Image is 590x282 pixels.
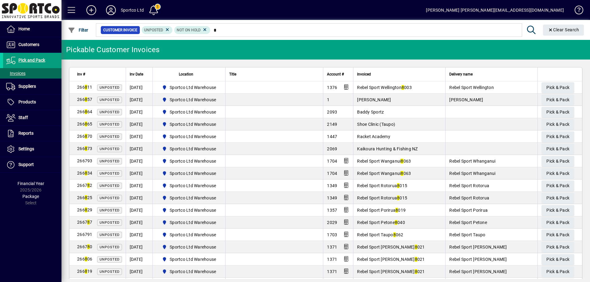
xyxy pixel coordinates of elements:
[327,269,337,274] span: 1371
[126,94,152,106] td: [DATE]
[159,268,219,275] span: Sportco Ltd Warehouse
[100,270,120,274] span: Unposted
[170,183,216,189] span: Sportco Ltd Warehouse
[327,159,337,164] span: 1704
[449,245,507,249] span: Rebel Sport [PERSON_NAME]
[327,232,337,237] span: 1703
[402,85,404,90] em: 8
[18,42,39,47] span: Customers
[546,254,569,265] span: Pick & Pack
[570,1,582,21] a: Knowledge Base
[126,130,152,143] td: [DATE]
[126,81,152,94] td: [DATE]
[66,25,90,36] button: Filter
[126,253,152,265] td: [DATE]
[121,5,144,15] div: Sportco Ltd
[87,244,90,249] em: 8
[3,21,61,37] a: Home
[541,180,574,191] button: Pick & Pack
[126,167,152,180] td: [DATE]
[126,180,152,192] td: [DATE]
[170,256,216,262] span: Sportco Ltd Warehouse
[170,109,216,115] span: Sportco Ltd Warehouse
[357,171,411,176] span: Rebel Sport Wanganui 063
[100,196,120,200] span: Unposted
[18,131,33,136] span: Reports
[77,71,122,78] div: Inv #
[100,86,120,90] span: Unposted
[85,146,87,151] em: 8
[415,245,417,249] em: 8
[77,220,92,225] span: 2667 7
[77,134,92,139] span: 266 70
[541,156,574,167] button: Pick & Pack
[357,110,384,114] span: Baddy Sportz
[449,159,495,164] span: Rebel Sport Whanganui
[546,156,569,166] span: Pick & Pack
[449,208,488,213] span: Rebel Sport Porirua
[3,79,61,94] a: Suppliers
[327,110,337,114] span: 2093
[327,146,337,151] span: 2069
[327,71,344,78] span: Account #
[85,109,87,114] em: 8
[327,85,337,90] span: 1376
[357,122,395,127] span: Shoe Clinic (Taupo)
[357,269,425,274] span: Rebel Sport [PERSON_NAME] 021
[3,157,61,172] a: Support
[546,218,569,228] span: Pick & Pack
[126,192,152,204] td: [DATE]
[546,230,569,240] span: Pick & Pack
[541,168,574,179] button: Pick & Pack
[18,84,36,89] span: Suppliers
[327,195,337,200] span: 1349
[397,195,399,200] em: 8
[357,183,407,188] span: Rebel Sport Rotorua 015
[449,269,507,274] span: Rebel Sport [PERSON_NAME]
[126,265,152,278] td: [DATE]
[327,71,349,78] div: Account #
[449,257,507,262] span: Rebel Sport [PERSON_NAME]
[130,71,143,78] span: Inv Date
[100,257,120,261] span: Unposted
[546,107,569,117] span: Pick & Pack
[546,168,569,179] span: Pick & Pack
[100,110,120,114] span: Unposted
[100,98,120,102] span: Unposted
[100,184,120,188] span: Unposted
[170,146,216,152] span: Sportco Ltd Warehouse
[77,244,92,249] span: 2667 0
[159,145,219,153] span: Sportco Ltd Warehouse
[541,82,574,93] button: Pick & Pack
[77,71,85,78] span: Inv #
[77,122,92,126] span: 266 65
[100,245,120,249] span: Unposted
[426,5,564,15] div: [PERSON_NAME] [PERSON_NAME][EMAIL_ADDRESS][DOMAIN_NAME]
[327,97,329,102] span: 1
[327,245,337,249] span: 1371
[100,159,120,163] span: Unposted
[77,207,92,212] span: 266 29
[159,96,219,103] span: Sportco Ltd Warehouse
[18,99,36,104] span: Products
[170,84,216,91] span: Sportco Ltd Warehouse
[170,195,216,201] span: Sportco Ltd Warehouse
[85,257,87,261] em: 8
[156,71,222,78] div: Location
[126,204,152,216] td: [DATE]
[327,183,337,188] span: 1349
[18,162,34,167] span: Support
[77,232,92,237] span: 266791
[130,71,149,78] div: Inv Date
[541,217,574,228] button: Pick & Pack
[546,144,569,154] span: Pick & Pack
[449,220,487,225] span: Rebel Sport Petone
[18,26,30,31] span: Home
[159,108,219,116] span: Sportco Ltd Warehouse
[100,233,120,237] span: Unposted
[126,106,152,118] td: [DATE]
[126,216,152,229] td: [DATE]
[159,182,219,189] span: Sportco Ltd Warehouse
[449,183,489,188] span: Rebel Sport Rotorua
[77,195,92,200] span: 266 25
